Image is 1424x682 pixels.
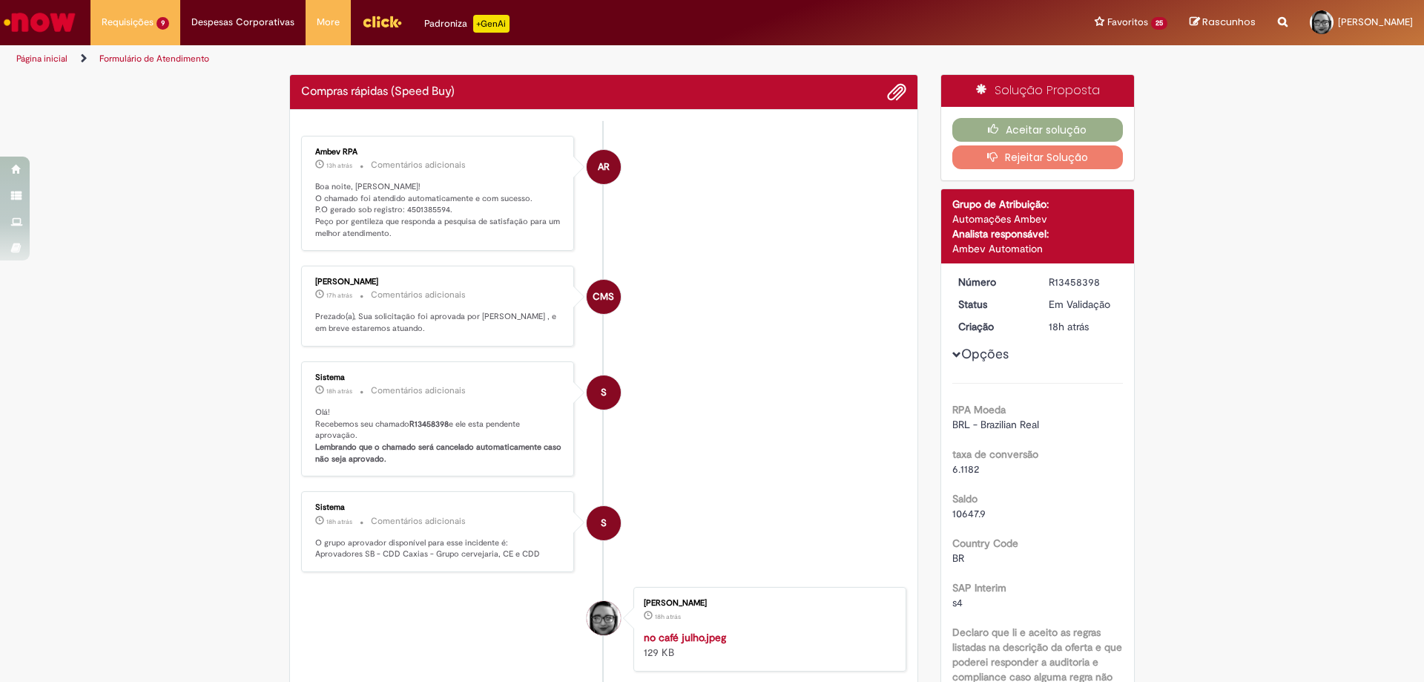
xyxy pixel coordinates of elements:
div: Analista responsável: [952,226,1124,241]
div: R13458398 [1049,275,1118,289]
div: Sistema [315,373,562,382]
span: 25 [1151,17,1167,30]
span: BRL - Brazilian Real [952,418,1039,431]
span: s4 [952,596,963,609]
a: Rascunhos [1190,16,1256,30]
div: 28/08/2025 14:51:08 [1049,319,1118,334]
span: BR [952,551,964,565]
button: Aceitar solução [952,118,1124,142]
a: Formulário de Atendimento [99,53,209,65]
small: Comentários adicionais [371,384,466,397]
a: Página inicial [16,53,67,65]
time: 28/08/2025 14:51:17 [326,517,352,526]
div: Christiane Pires Martins De Lima [587,601,621,635]
b: Saldo [952,492,978,505]
button: Adicionar anexos [887,82,906,102]
div: [PERSON_NAME] [315,278,562,286]
div: Ambev RPA [587,150,621,184]
div: Em Validação [1049,297,1118,312]
dt: Status [947,297,1038,312]
button: Rejeitar Solução [952,145,1124,169]
time: 28/08/2025 19:43:01 [326,161,352,170]
time: 28/08/2025 14:51:08 [1049,320,1089,333]
div: Grupo de Atribuição: [952,197,1124,212]
b: Lembrando que o chamado será cancelado automaticamente caso não seja aprovado. [315,442,564,465]
span: S [601,375,607,410]
img: ServiceNow [1,7,78,37]
span: 9 [156,17,169,30]
b: RPA Moeda [952,403,1006,416]
div: Ambev RPA [315,148,562,157]
span: AR [598,149,610,185]
time: 28/08/2025 14:51:20 [326,387,352,396]
div: Solução Proposta [941,75,1135,107]
span: 13h atrás [326,161,352,170]
span: Requisições [102,15,154,30]
div: System [587,376,621,410]
p: +GenAi [473,15,510,33]
small: Comentários adicionais [371,289,466,301]
b: taxa de conversão [952,447,1038,461]
ul: Trilhas de página [11,45,938,73]
img: click_logo_yellow_360x200.png [362,10,402,33]
p: Prezado(a), Sua solicitação foi aprovada por [PERSON_NAME] , e em breve estaremos atuando. [315,311,562,334]
div: 129 KB [644,630,891,660]
h2: Compras rápidas (Speed Buy) Histórico de tíquete [301,85,455,99]
div: [PERSON_NAME] [644,599,891,608]
span: More [317,15,340,30]
div: Sistema [315,503,562,512]
span: 18h atrás [326,517,352,526]
b: R13458398 [409,419,449,430]
span: CMS [593,279,614,315]
b: SAP Interim [952,581,1006,594]
small: Comentários adicionais [371,515,466,528]
span: Rascunhos [1202,15,1256,29]
div: System [587,506,621,540]
span: Favoritos [1107,15,1148,30]
time: 28/08/2025 16:03:39 [326,291,352,300]
dt: Número [947,275,1038,289]
time: 28/08/2025 14:51:03 [655,612,681,621]
span: [PERSON_NAME] [1338,16,1413,28]
b: Country Code [952,537,1018,550]
span: 17h atrás [326,291,352,300]
p: Olá! Recebemos seu chamado e ele esta pendente aprovação. [315,407,562,465]
div: Cristiano Marques Silva [587,280,621,314]
span: S [601,505,607,541]
span: 10647.9 [952,507,986,520]
span: 6.1182 [952,462,979,476]
p: Boa noite, [PERSON_NAME]! O chamado foi atendido automaticamente e com sucesso. P.O gerado sob re... [315,181,562,240]
dt: Criação [947,319,1038,334]
div: Ambev Automation [952,241,1124,256]
a: no café julho.jpeg [644,631,726,644]
span: Despesas Corporativas [191,15,294,30]
span: 18h atrás [1049,320,1089,333]
span: 18h atrás [655,612,681,621]
div: Automações Ambev [952,212,1124,226]
span: 18h atrás [326,387,352,396]
div: Padroniza [424,15,510,33]
small: Comentários adicionais [371,159,466,171]
p: O grupo aprovador disponível para esse incidente é: Aprovadores SB - CDD Caxias - Grupo cervejari... [315,537,562,560]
